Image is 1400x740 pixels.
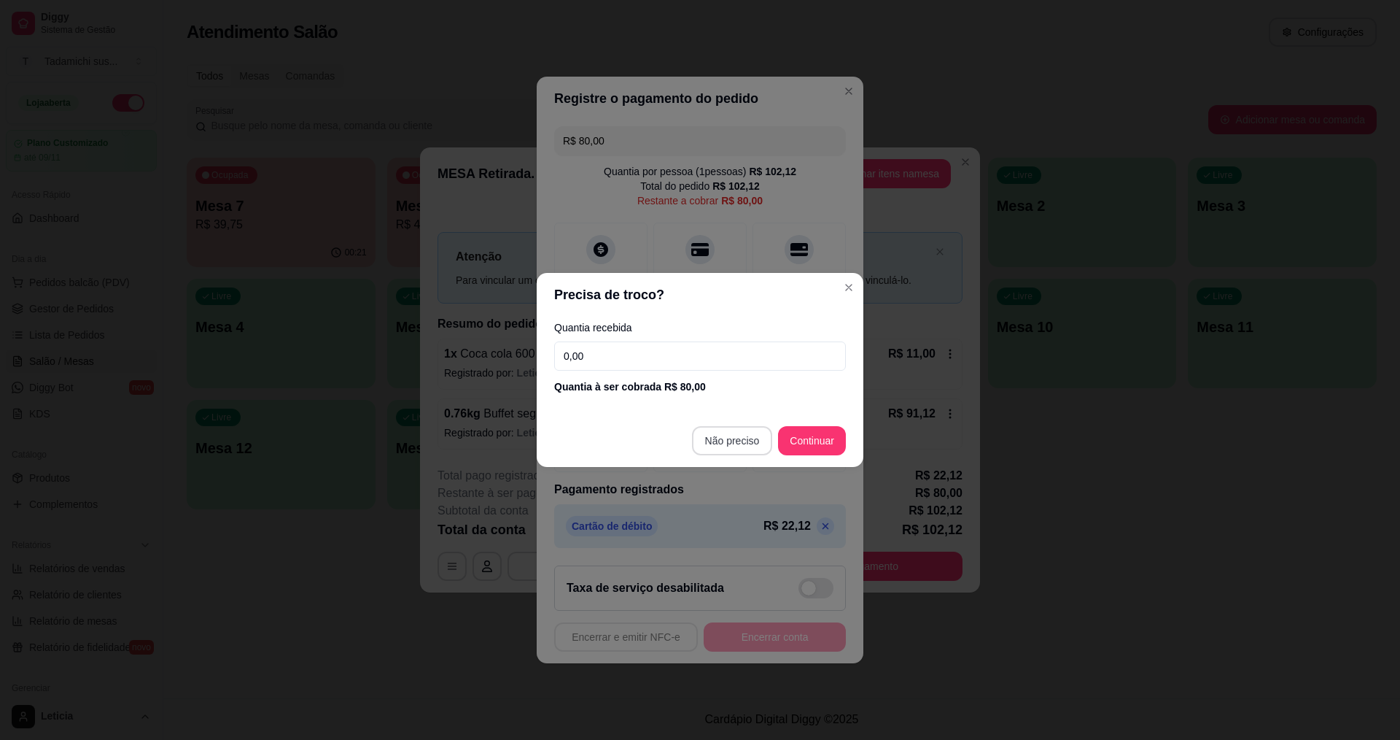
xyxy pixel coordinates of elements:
[554,379,846,394] div: Quantia à ser cobrada R$ 80,00
[778,426,846,455] button: Continuar
[692,426,773,455] button: Não preciso
[554,323,846,333] label: Quantia recebida
[837,276,860,299] button: Close
[537,273,863,317] header: Precisa de troco?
